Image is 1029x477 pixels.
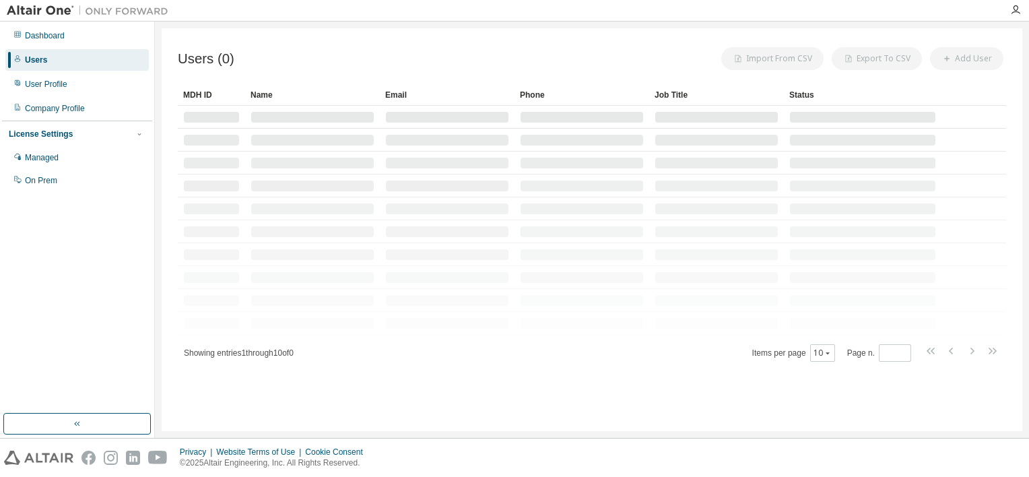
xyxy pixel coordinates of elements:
button: Import From CSV [721,47,824,70]
span: Showing entries 1 through 10 of 0 [184,348,294,358]
div: Managed [25,152,59,163]
button: Add User [930,47,1003,70]
img: altair_logo.svg [4,451,73,465]
div: Phone [520,84,644,106]
div: Privacy [180,447,216,457]
div: Cookie Consent [305,447,370,457]
img: Altair One [7,4,175,18]
div: User Profile [25,79,67,90]
span: Page n. [847,344,911,362]
p: © 2025 Altair Engineering, Inc. All Rights Reserved. [180,457,371,469]
img: linkedin.svg [126,451,140,465]
div: Name [251,84,374,106]
span: Users (0) [178,51,234,67]
div: Website Terms of Use [216,447,305,457]
div: Users [25,55,47,65]
div: License Settings [9,129,73,139]
div: Status [789,84,936,106]
div: Dashboard [25,30,65,41]
span: Items per page [752,344,835,362]
div: Email [385,84,509,106]
div: MDH ID [183,84,240,106]
img: youtube.svg [148,451,168,465]
img: facebook.svg [81,451,96,465]
div: Company Profile [25,103,85,114]
div: Job Title [655,84,778,106]
button: 10 [814,348,832,358]
button: Export To CSV [832,47,922,70]
div: On Prem [25,175,57,186]
img: instagram.svg [104,451,118,465]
